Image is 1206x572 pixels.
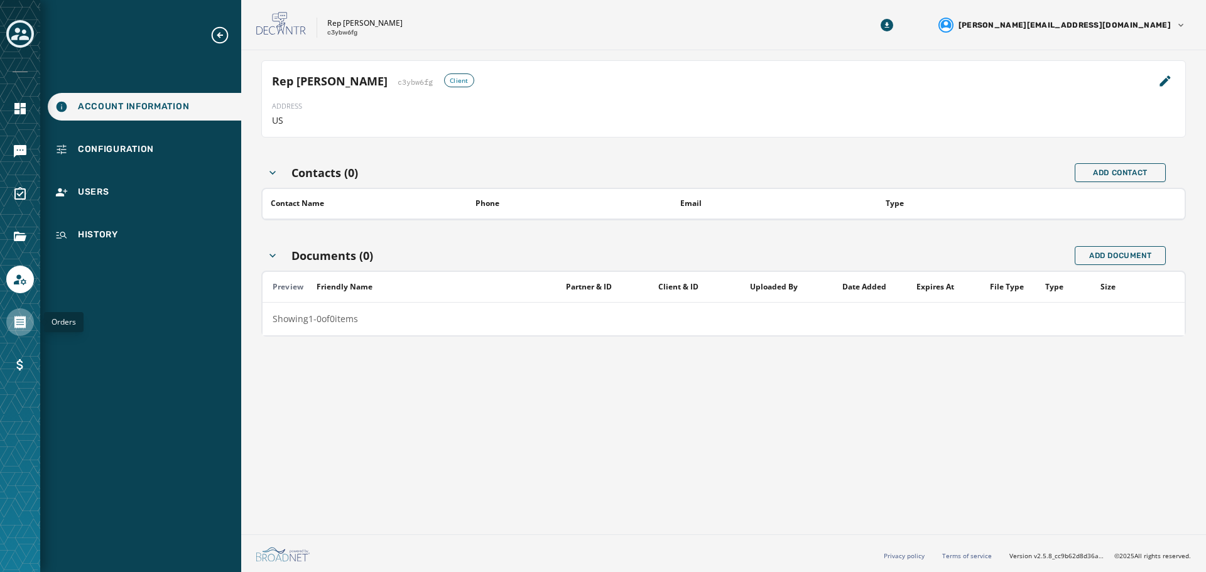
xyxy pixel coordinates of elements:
button: Sort by [object Object] [881,193,909,213]
span: c3ybw6fg [398,77,433,87]
button: Toggle account select drawer [6,20,34,48]
span: Users [78,186,109,198]
button: Sort by [object Object] [985,277,1029,297]
span: [PERSON_NAME][EMAIL_ADDRESS][DOMAIN_NAME] [959,20,1171,30]
button: Sort by [object Object] [470,193,504,213]
span: Showing 1 - 0 of 0 items [273,313,358,325]
h4: Contacts (0) [291,164,358,181]
button: Sort by [object Object] [911,277,959,297]
a: Navigate to Surveys [6,180,34,208]
p: c3ybw6fg [327,28,357,38]
button: Sort by [object Object] [745,277,803,297]
span: Account Information [78,100,189,113]
button: Sort by [object Object] [837,277,891,297]
button: Sort by [object Object] [1095,277,1121,297]
button: Add Contact [1075,163,1166,182]
button: Sort by [object Object] [1040,277,1068,297]
p: Rep [PERSON_NAME] [327,18,403,28]
h4: Documents (0) [291,247,373,264]
button: User settings [933,13,1191,38]
a: Navigate to Orders [6,308,34,336]
span: Add Document [1089,251,1151,261]
button: Edit Partner Details [1155,71,1175,91]
a: Navigate to Account Information [48,93,241,121]
div: Orders [44,312,84,332]
h4: Rep [PERSON_NAME] [272,72,388,90]
span: Add Contact [1093,168,1148,178]
a: Terms of service [942,551,992,560]
button: Sort by [object Object] [653,277,703,297]
button: Sort by [object Object] [675,193,707,213]
button: Add Document [1075,246,1166,265]
span: Version [1009,551,1104,561]
button: Expand sub nav menu [210,25,240,45]
a: Navigate to Users [48,178,241,206]
button: Sort by [object Object] [266,193,329,213]
span: ADDRESS [272,101,302,112]
a: Navigate to Home [6,95,34,122]
div: Preview [273,282,308,292]
a: Privacy policy [884,551,925,560]
a: Navigate to Billing [6,351,34,379]
a: Navigate to History [48,221,241,249]
span: Configuration [78,143,154,156]
button: Sort by [object Object] [312,277,378,297]
button: Download Menu [876,14,898,36]
button: Sort by [object Object] [561,277,617,297]
a: Navigate to Account [6,266,34,293]
a: Navigate to Configuration [48,136,241,163]
span: History [78,229,118,241]
span: © 2025 All rights reserved. [1114,551,1191,560]
a: Navigate to Messaging [6,138,34,165]
span: US [272,114,283,127]
a: Navigate to Files [6,223,34,251]
div: Client [444,73,474,87]
span: v2.5.8_cc9b62d8d36ac40d66e6ee4009d0e0f304571100 [1034,551,1104,561]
